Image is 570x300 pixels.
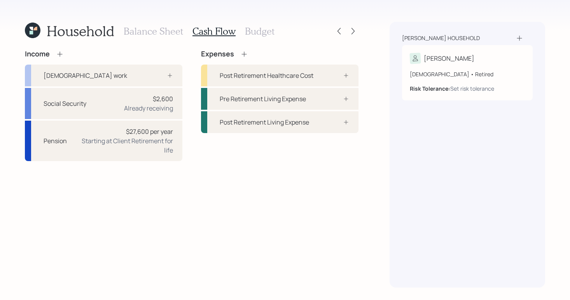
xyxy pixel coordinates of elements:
[424,54,474,63] div: [PERSON_NAME]
[44,71,127,80] div: [DEMOGRAPHIC_DATA] work
[220,94,306,104] div: Pre Retirement Living Expense
[44,136,67,146] div: Pension
[124,104,173,113] div: Already receiving
[450,84,494,93] div: Set risk tolerance
[220,118,309,127] div: Post Retirement Living Expense
[220,71,313,80] div: Post Retirement Healthcare Cost
[126,127,173,136] div: $27,600 per year
[47,23,114,39] h1: Household
[153,94,173,104] div: $2,600
[124,26,183,37] h3: Balance Sheet
[402,34,480,42] div: [PERSON_NAME] household
[201,50,234,58] h4: Expenses
[44,99,86,108] div: Social Security
[25,50,50,58] h4: Income
[73,136,173,155] div: Starting at Client Retirement for life
[245,26,275,37] h3: Budget
[410,70,525,78] div: [DEMOGRAPHIC_DATA] • Retired
[192,26,236,37] h3: Cash Flow
[410,85,450,92] b: Risk Tolerance:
